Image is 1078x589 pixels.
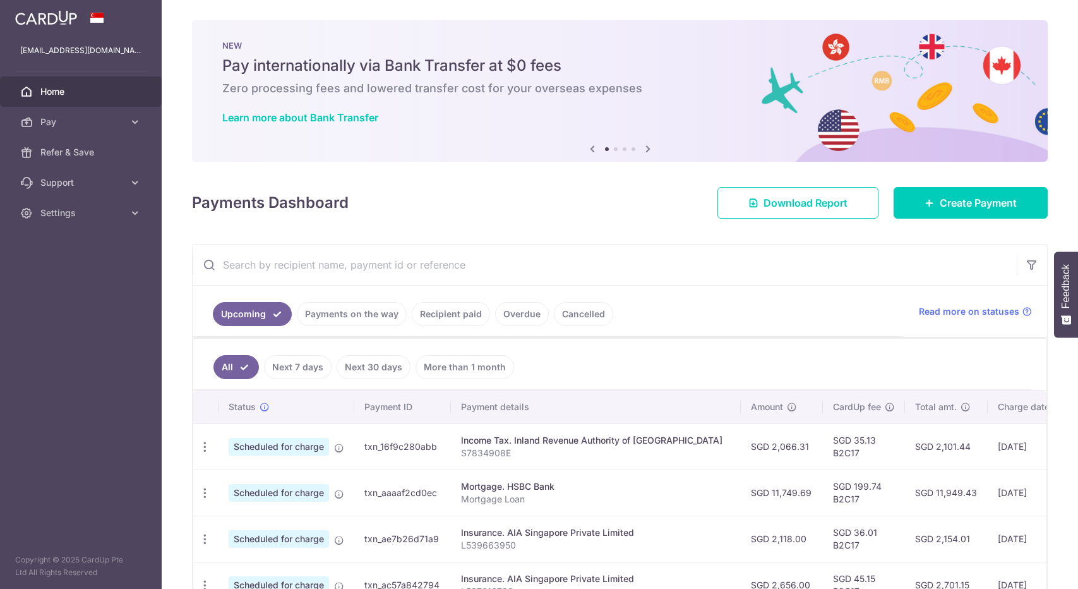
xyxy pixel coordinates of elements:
[919,305,1032,318] a: Read more on statuses
[229,401,256,413] span: Status
[213,302,292,326] a: Upcoming
[222,81,1017,96] h6: Zero processing fees and lowered transfer cost for your overseas expenses
[1060,264,1072,308] span: Feedback
[20,44,141,57] p: [EMAIL_ADDRESS][DOMAIN_NAME]
[222,56,1017,76] h5: Pay internationally via Bank Transfer at $0 fees
[461,447,731,459] p: S7834908E
[222,111,378,124] a: Learn more about Bank Transfer
[741,423,823,470] td: SGD 2,066.31
[988,470,1074,516] td: [DATE]
[905,423,988,470] td: SGD 2,101.44
[823,423,905,470] td: SGD 35.13 B2C17
[193,245,1017,285] input: Search by recipient name, payment id or reference
[354,470,451,516] td: txn_aaaaf2cd0ec
[229,530,329,548] span: Scheduled for charge
[229,438,329,456] span: Scheduled for charge
[461,573,731,585] div: Insurance. AIA Singapore Private Limited
[40,85,124,98] span: Home
[264,355,332,379] a: Next 7 days
[823,516,905,562] td: SGD 36.01 B2C17
[940,195,1017,210] span: Create Payment
[354,423,451,470] td: txn_16f9c280abb
[15,10,77,25] img: CardUp
[495,302,549,326] a: Overdue
[461,539,731,552] p: L539663950
[40,146,124,159] span: Refer & Save
[988,516,1074,562] td: [DATE]
[297,302,407,326] a: Payments on the way
[416,355,514,379] a: More than 1 month
[554,302,613,326] a: Cancelled
[919,305,1019,318] span: Read more on statuses
[40,176,124,189] span: Support
[461,480,731,493] div: Mortgage. HSBC Bank
[741,470,823,516] td: SGD 11,749.69
[412,302,490,326] a: Recipient paid
[741,516,823,562] td: SGD 2,118.00
[40,207,124,219] span: Settings
[915,401,957,413] span: Total amt.
[354,391,451,423] th: Payment ID
[905,470,988,516] td: SGD 11,949.43
[751,401,783,413] span: Amount
[894,187,1048,219] a: Create Payment
[823,470,905,516] td: SGD 199.74 B2C17
[337,355,410,379] a: Next 30 days
[192,191,349,214] h4: Payments Dashboard
[222,40,1017,51] p: NEW
[905,516,988,562] td: SGD 2,154.01
[461,434,731,447] div: Income Tax. Inland Revenue Authority of [GEOGRAPHIC_DATA]
[988,423,1074,470] td: [DATE]
[461,526,731,539] div: Insurance. AIA Singapore Private Limited
[764,195,847,210] span: Download Report
[833,401,881,413] span: CardUp fee
[998,401,1050,413] span: Charge date
[229,484,329,502] span: Scheduled for charge
[1054,252,1078,337] button: Feedback - Show survey
[451,391,741,423] th: Payment details
[40,116,124,128] span: Pay
[354,516,451,562] td: txn_ae7b26d71a9
[717,187,878,219] a: Download Report
[461,493,731,506] p: Mortgage Loan
[192,20,1048,162] img: Bank transfer banner
[213,355,259,379] a: All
